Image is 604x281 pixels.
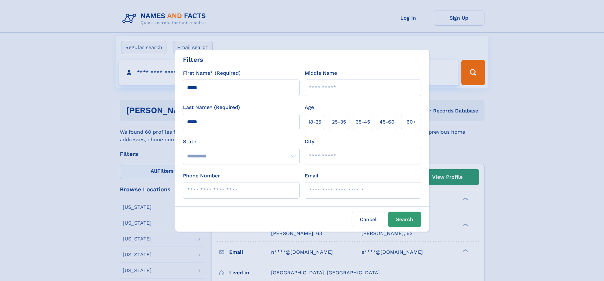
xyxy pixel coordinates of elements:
span: 35‑45 [356,118,370,126]
label: Email [305,172,318,180]
button: Search [388,212,421,227]
span: 45‑60 [380,118,394,126]
label: City [305,138,314,145]
span: 25‑35 [332,118,346,126]
span: 18‑25 [308,118,321,126]
label: Cancel [352,212,385,227]
label: Phone Number [183,172,220,180]
label: State [183,138,300,145]
label: First Name* (Required) [183,69,241,77]
div: Filters [183,55,203,64]
label: Last Name* (Required) [183,104,240,111]
label: Middle Name [305,69,337,77]
span: 60+ [406,118,416,126]
label: Age [305,104,314,111]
